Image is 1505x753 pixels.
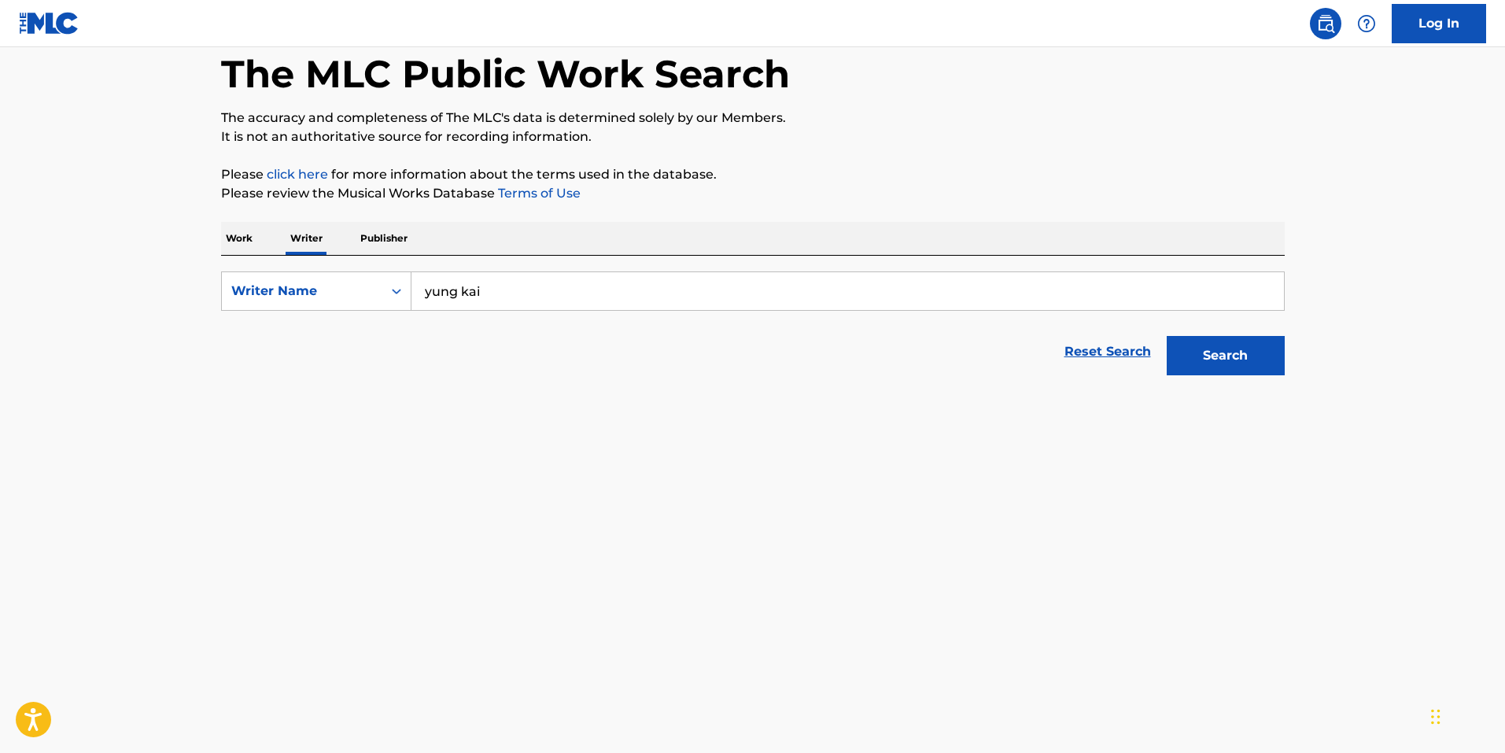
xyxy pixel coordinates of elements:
[221,165,1285,184] p: Please for more information about the terms used in the database.
[221,109,1285,127] p: The accuracy and completeness of The MLC's data is determined solely by our Members.
[1357,14,1376,33] img: help
[1057,334,1159,369] a: Reset Search
[1167,336,1285,375] button: Search
[1426,677,1505,753] iframe: Chat Widget
[221,271,1285,383] form: Search Form
[267,167,328,182] a: click here
[356,222,412,255] p: Publisher
[221,50,790,98] h1: The MLC Public Work Search
[221,184,1285,203] p: Please review the Musical Works Database
[231,282,373,301] div: Writer Name
[286,222,327,255] p: Writer
[1431,693,1440,740] div: Drag
[1392,4,1486,43] a: Log In
[1351,8,1382,39] div: Help
[221,222,257,255] p: Work
[1310,8,1341,39] a: Public Search
[221,127,1285,146] p: It is not an authoritative source for recording information.
[1316,14,1335,33] img: search
[495,186,581,201] a: Terms of Use
[19,12,79,35] img: MLC Logo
